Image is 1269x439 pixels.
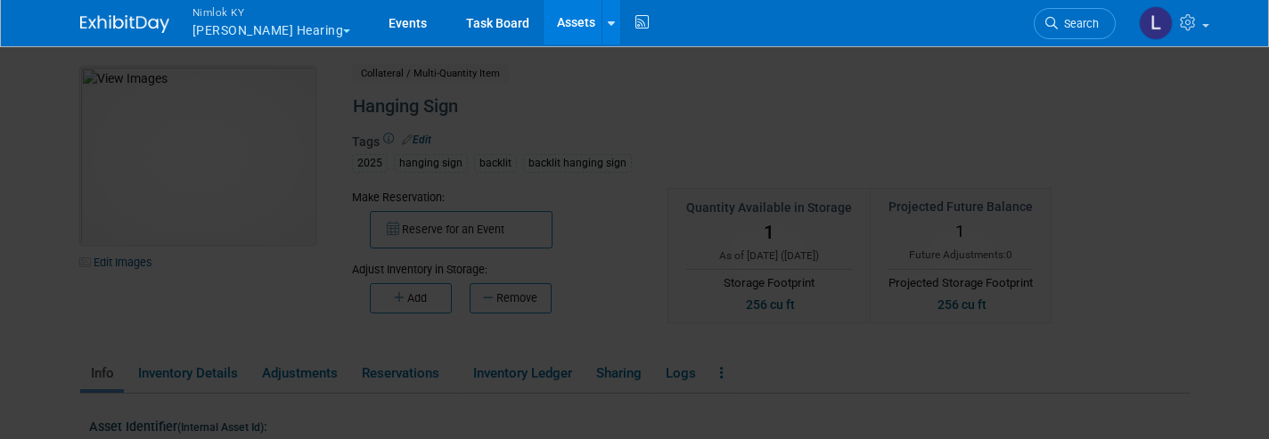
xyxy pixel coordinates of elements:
span: Nimlok KY [192,3,351,21]
a: Search [1034,8,1116,39]
img: ExhibitDay [80,15,169,33]
button: Previous slide [18,168,55,203]
img: Luc Schaefer [1139,6,1173,40]
span: 2 [32,56,41,73]
span: Search [1058,17,1099,30]
button: Next slide [1214,168,1251,203]
button: Close gallery [1224,45,1269,86]
span: 1 [18,56,27,73]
